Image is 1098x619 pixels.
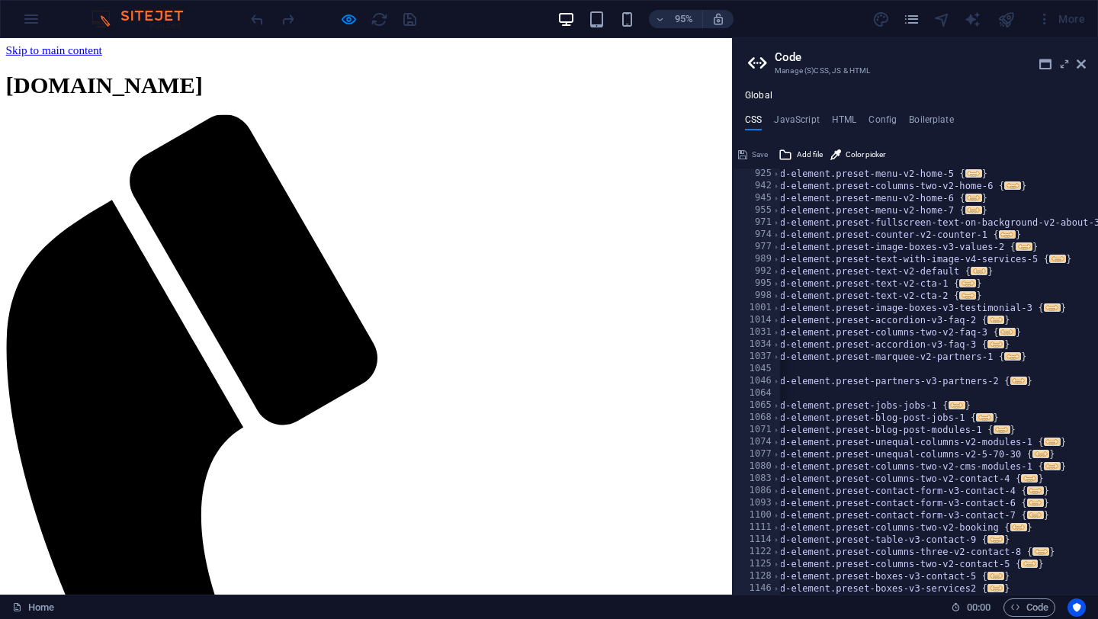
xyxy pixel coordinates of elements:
h3: Manage (S)CSS, JS & HTML [775,64,1055,78]
span: Color picker [846,146,885,164]
span: ... [1010,523,1027,531]
h4: Config [868,114,897,131]
span: ... [988,340,1005,348]
span: ... [1044,438,1061,446]
span: 00 00 [967,598,990,617]
div: 1045 [734,363,782,375]
div: 989 [734,253,782,265]
span: ... [988,535,1005,544]
div: 1077 [734,448,782,460]
div: 1037 [734,351,782,363]
span: Code [1010,598,1048,617]
h2: Code [775,50,1086,64]
span: ... [949,401,965,409]
span: Add file [797,146,823,164]
div: 1100 [734,509,782,521]
div: 942 [734,180,782,192]
span: ... [1027,486,1044,495]
div: 998 [734,290,782,302]
div: 1128 [734,570,782,582]
i: On resize automatically adjust zoom level to fit chosen device. [711,12,725,26]
span: ... [965,194,982,202]
div: 992 [734,265,782,277]
button: Color picker [828,146,888,164]
span: ... [977,413,994,422]
div: 974 [734,229,782,241]
span: ... [999,230,1016,239]
div: 1083 [734,473,782,485]
h6: 95% [672,10,696,28]
div: 977 [734,241,782,253]
button: Code [1003,598,1055,617]
div: 1086 [734,485,782,497]
span: ... [965,169,982,178]
span: ... [1032,450,1049,458]
span: ... [1032,547,1049,556]
div: 1068 [734,412,782,424]
div: 925 [734,168,782,180]
div: 1111 [734,521,782,534]
span: ... [1005,352,1022,361]
img: Editor Logo [88,10,202,28]
h6: Session time [951,598,991,617]
span: : [978,601,980,613]
div: 955 [734,204,782,216]
button: Add file [776,146,825,164]
h4: JavaScript [774,114,819,131]
span: ... [1022,560,1039,568]
h4: Boilerplate [909,114,954,131]
div: 971 [734,216,782,229]
h4: CSS [745,114,762,131]
div: 1046 [734,375,782,387]
i: Pages (Ctrl+Alt+S) [903,11,920,28]
span: ... [971,267,987,275]
a: Click to cancel selection. Double-click to open Pages [12,598,54,617]
span: ... [1044,462,1061,470]
div: 1014 [734,314,782,326]
div: 1031 [734,326,782,338]
div: 945 [734,192,782,204]
div: 1146 [734,582,782,595]
div: 1064 [734,387,782,399]
span: ... [1027,499,1044,507]
div: 1034 [734,338,782,351]
div: 1001 [734,302,782,314]
span: ... [1016,242,1032,251]
button: pages [903,10,921,28]
div: 1065 [734,399,782,412]
span: ... [988,572,1005,580]
span: ... [1010,377,1027,385]
div: 1122 [734,546,782,558]
div: 1071 [734,424,782,436]
span: ... [1022,474,1039,483]
span: ... [988,316,1005,324]
span: ... [1005,181,1022,190]
h4: HTML [832,114,857,131]
div: 1114 [734,534,782,546]
span: ... [1050,255,1067,263]
span: ... [1044,303,1061,312]
h4: Global [745,90,772,102]
span: ... [965,206,982,214]
button: 95% [649,10,703,28]
span: ... [960,291,977,300]
span: ... [1027,511,1044,519]
a: Skip to main content [6,6,108,19]
div: 995 [734,277,782,290]
span: ... [960,279,977,287]
span: ... [994,425,1010,434]
span: [DOMAIN_NAME] [6,36,213,63]
div: 1080 [734,460,782,473]
span: ... [999,328,1016,336]
div: 1074 [734,436,782,448]
div: 1093 [734,497,782,509]
div: 1125 [734,558,782,570]
button: Usercentrics [1067,598,1086,617]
